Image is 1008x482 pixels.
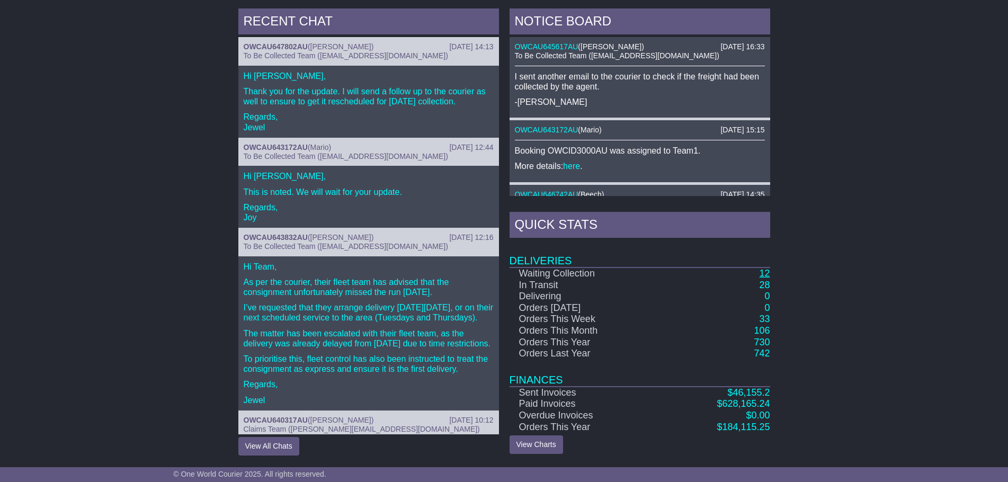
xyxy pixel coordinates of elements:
span: To Be Collected Team ([EMAIL_ADDRESS][DOMAIN_NAME]) [515,51,719,60]
a: 0 [764,302,770,313]
p: Hi [PERSON_NAME], [244,71,494,81]
a: $0.00 [746,410,770,421]
p: Hi [PERSON_NAME], [244,171,494,181]
td: Orders This Month [510,325,662,337]
a: OWCAU640317AU [244,416,308,424]
p: Booking OWCID3000AU was assigned to Team1. [515,146,765,156]
p: Jewel [244,395,494,405]
div: ( ) [244,416,494,425]
div: ( ) [515,126,765,135]
div: ( ) [244,233,494,242]
div: [DATE] 14:35 [720,190,764,199]
a: $184,115.25 [717,422,770,432]
p: Thank you for the update. I will send a follow up to the courier as well to ensure to get it resc... [244,86,494,106]
div: [DATE] 14:13 [449,42,493,51]
span: 46,155.2 [733,387,770,398]
a: 28 [759,280,770,290]
a: OWCAU643832AU [244,233,308,242]
a: 106 [754,325,770,336]
p: Hi Team, [244,262,494,272]
td: Orders This Year [510,337,662,349]
a: OWCAU645617AU [515,42,578,51]
td: Delivering [510,291,662,302]
td: Orders This Year [510,422,662,433]
a: 12 [759,268,770,279]
p: -[PERSON_NAME] [515,97,765,107]
div: ( ) [515,42,765,51]
span: [PERSON_NAME] [310,416,371,424]
p: More details: . [515,161,765,171]
a: $46,155.2 [727,387,770,398]
td: Deliveries [510,240,770,267]
a: $628,165.24 [717,398,770,409]
a: 0 [764,291,770,301]
span: Beech [581,190,602,199]
td: In Transit [510,280,662,291]
a: OWCAU643172AU [244,143,308,151]
a: here [563,162,580,171]
p: Regards, Joy [244,202,494,222]
div: [DATE] 12:16 [449,233,493,242]
div: ( ) [244,42,494,51]
div: ( ) [515,190,765,199]
p: As per the courier, their fleet team has advised that the consignment unfortunately missed the ru... [244,277,494,297]
p: I sent another email to the courier to check if the freight had been collected by the agent. [515,72,765,92]
p: Regards, Jewel [244,112,494,132]
p: This is noted. We will wait for your update. [244,187,494,197]
p: I’ve requested that they arrange delivery [DATE][DATE], or on their next scheduled service to the... [244,302,494,323]
td: Orders Last Year [510,348,662,360]
a: OWCAU646742AU [515,190,578,199]
span: [PERSON_NAME] [581,42,641,51]
span: [PERSON_NAME] [310,42,371,51]
span: To Be Collected Team ([EMAIL_ADDRESS][DOMAIN_NAME]) [244,152,448,160]
a: 742 [754,348,770,359]
td: Overdue Invoices [510,410,662,422]
span: To Be Collected Team ([EMAIL_ADDRESS][DOMAIN_NAME]) [244,242,448,251]
p: To prioritise this, fleet control has also been instructed to treat the consignment as express an... [244,354,494,374]
a: OWCAU643172AU [515,126,578,134]
a: View Charts [510,435,563,454]
div: Quick Stats [510,212,770,240]
span: © One World Courier 2025. All rights reserved. [173,470,326,478]
span: To Be Collected Team ([EMAIL_ADDRESS][DOMAIN_NAME]) [244,51,448,60]
span: 0.00 [751,410,770,421]
div: NOTICE BOARD [510,8,770,37]
td: Orders This Week [510,314,662,325]
span: Mario [581,126,599,134]
button: View All Chats [238,437,299,456]
td: Orders [DATE] [510,302,662,314]
span: Claims Team ([PERSON_NAME][EMAIL_ADDRESS][DOMAIN_NAME]) [244,425,480,433]
div: [DATE] 10:12 [449,416,493,425]
p: Regards, [244,379,494,389]
td: Finances [510,360,770,387]
span: 184,115.25 [722,422,770,432]
span: 628,165.24 [722,398,770,409]
a: 33 [759,314,770,324]
a: 730 [754,337,770,347]
div: [DATE] 12:44 [449,143,493,152]
td: Paid Invoices [510,398,662,410]
div: [DATE] 16:33 [720,42,764,51]
div: [DATE] 15:15 [720,126,764,135]
span: [PERSON_NAME] [310,233,371,242]
div: RECENT CHAT [238,8,499,37]
span: Mario [310,143,329,151]
td: Waiting Collection [510,267,662,280]
td: Sent Invoices [510,387,662,399]
p: The matter has been escalated with their fleet team, as the delivery was already delayed from [DA... [244,328,494,349]
div: ( ) [244,143,494,152]
a: OWCAU647802AU [244,42,308,51]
